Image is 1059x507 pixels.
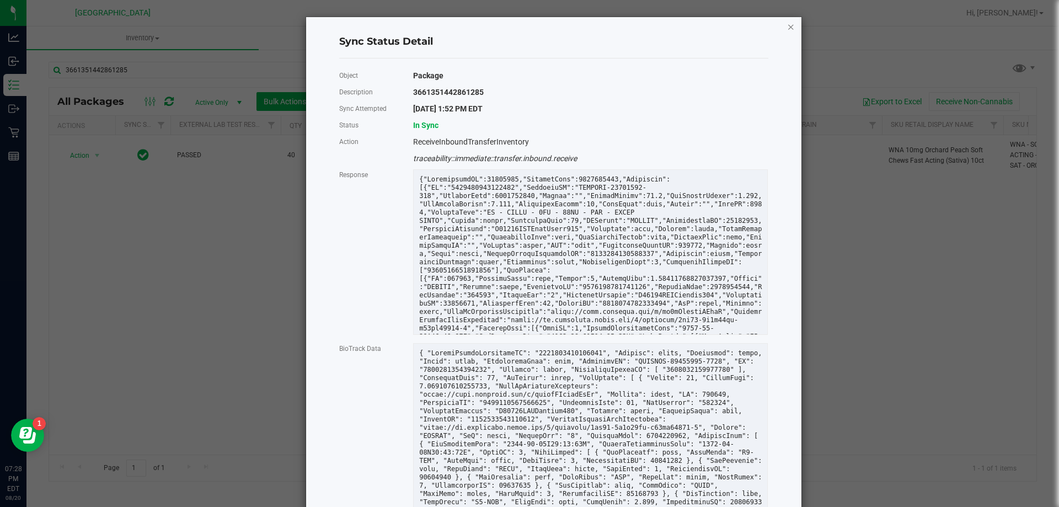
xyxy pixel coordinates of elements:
[11,419,44,452] iframe: Resource center
[331,84,405,100] div: Description
[331,134,405,150] div: Action
[405,134,776,150] div: ReceiveInboundTransferInventory
[405,150,776,167] div: traceability::immediate::transfer.inbound.receive
[339,35,768,49] h4: Sync Status Detail
[413,121,438,130] span: In Sync
[331,340,405,357] div: BioTrack Data
[405,67,776,84] div: Package
[787,20,795,33] button: Close
[331,100,405,117] div: Sync Attempted
[405,100,776,117] div: [DATE] 1:52 PM EDT
[405,84,776,100] div: 3661351442861285
[331,67,405,84] div: Object
[331,167,405,183] div: Response
[331,117,405,134] div: Status
[33,417,46,430] iframe: Resource center unread badge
